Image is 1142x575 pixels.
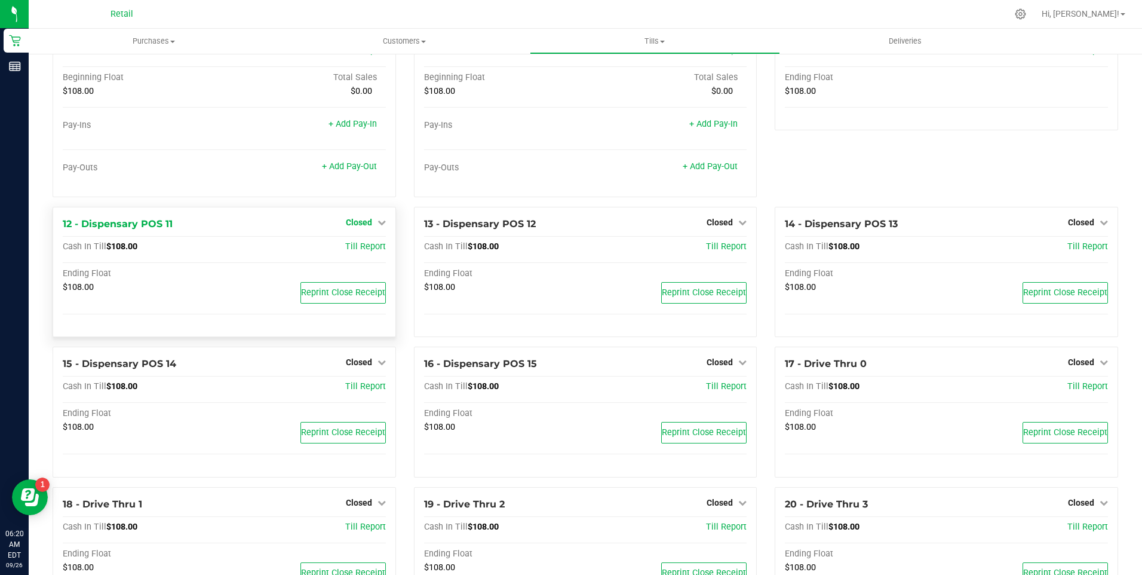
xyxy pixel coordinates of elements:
span: Hi, [PERSON_NAME]! [1042,9,1119,19]
span: Cash In Till [785,381,828,392]
span: Closed [346,218,372,227]
a: Till Report [1067,241,1108,252]
span: 17 - Drive Thru 0 [785,358,867,369]
span: Deliveries [873,36,938,47]
span: Cash In Till [424,45,468,56]
span: Till Report [345,522,386,532]
span: $108.00 [828,241,859,252]
span: 20 - Drive Thru 3 [785,498,868,510]
span: $108.00 [468,45,499,56]
span: Cash In Till [63,45,106,56]
button: Reprint Close Receipt [1023,282,1108,304]
span: Till Report [1067,45,1108,56]
span: $108.00 [828,522,859,532]
span: Till Report [1067,381,1108,392]
button: Reprint Close Receipt [661,422,747,444]
a: Till Report [706,522,747,532]
div: Ending Float [63,408,224,419]
a: Till Report [706,45,747,56]
a: + Add Pay-Out [322,161,377,172]
span: Customers [280,36,529,47]
span: $108.00 [424,562,455,573]
span: Reprint Close Receipt [1023,287,1107,298]
div: Ending Float [63,549,224,559]
button: Reprint Close Receipt [300,282,386,304]
a: Purchases [29,29,279,54]
span: $0.00 [711,86,733,96]
span: Cash In Till [785,45,828,56]
span: $0.00 [351,86,372,96]
div: Ending Float [424,268,585,279]
span: Reprint Close Receipt [662,287,746,298]
span: Cash In Till [63,241,106,252]
span: $108.00 [424,282,455,292]
div: Pay-Outs [424,163,585,173]
div: Total Sales [224,72,385,83]
div: Ending Float [785,72,946,83]
div: Ending Float [63,268,224,279]
div: Beginning Float [424,72,585,83]
p: 06:20 AM EDT [5,528,23,561]
span: $108.00 [63,422,94,432]
a: Till Report [1067,522,1108,532]
button: Reprint Close Receipt [661,282,747,304]
a: Till Report [345,381,386,392]
span: $108.00 [424,422,455,432]
div: Ending Float [424,549,585,559]
span: Cash In Till [785,522,828,532]
span: $108.00 [468,241,499,252]
span: Closed [346,357,372,367]
div: Pay-Ins [424,120,585,131]
div: Ending Float [424,408,585,419]
span: Cash In Till [424,522,468,532]
span: Purchases [29,36,279,47]
span: $108.00 [785,86,816,96]
span: $108.00 [468,522,499,532]
span: Closed [707,357,733,367]
span: Reprint Close Receipt [662,427,746,438]
span: Reprint Close Receipt [301,287,385,298]
a: + Add Pay-In [689,119,738,129]
span: Cash In Till [424,381,468,392]
span: Closed [1068,218,1094,227]
span: Closed [1068,498,1094,507]
span: $108.00 [424,86,455,96]
inline-svg: Retail [9,35,21,47]
span: $108.00 [63,562,94,573]
span: Reprint Close Receipt [1023,427,1107,438]
span: 16 - Dispensary POS 15 [424,358,537,369]
span: $108.00 [785,422,816,432]
span: $108.00 [785,562,816,573]
span: Closed [707,218,733,227]
div: Manage settings [1013,8,1028,20]
a: + Add Pay-In [329,119,377,129]
div: Pay-Outs [63,163,224,173]
a: Till Report [345,45,386,56]
span: Closed [707,498,733,507]
span: Closed [1068,357,1094,367]
button: Reprint Close Receipt [1023,422,1108,444]
a: Tills [530,29,780,54]
span: 18 - Drive Thru 1 [63,498,142,510]
span: Till Report [345,241,386,252]
span: $108.00 [106,522,137,532]
iframe: Resource center [12,479,48,515]
span: $108.00 [828,45,859,56]
span: 19 - Drive Thru 2 [424,498,505,510]
span: Cash In Till [63,381,106,392]
div: Beginning Float [63,72,224,83]
div: Ending Float [785,408,946,419]
a: Till Report [706,241,747,252]
span: $108.00 [828,381,859,392]
button: Reprint Close Receipt [300,422,386,444]
span: $108.00 [468,381,499,392]
a: Deliveries [780,29,1030,54]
